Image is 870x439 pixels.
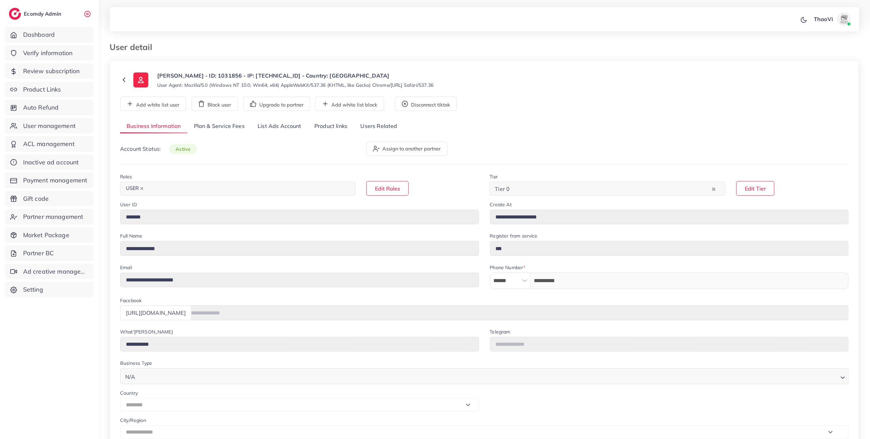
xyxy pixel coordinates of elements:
[23,267,88,276] span: Ad creative management
[133,72,148,87] img: ic-user-info.36bf1079.svg
[120,264,132,271] label: Email
[5,136,94,152] a: ACL management
[243,97,310,111] button: Upgrade to partner
[23,49,73,58] span: Verify information
[366,142,447,156] button: Assign to another partner
[192,97,238,111] button: Block user
[23,212,83,221] span: Partner management
[120,417,146,424] label: City/Region
[490,232,538,239] label: Register from service
[120,232,142,239] label: Full Name
[490,264,526,271] label: Phone Number
[712,185,716,193] button: Clear Selected
[23,103,59,112] span: Auto Refund
[110,42,158,52] h3: User detail
[490,201,512,208] label: Create At
[23,140,75,148] span: ACL management
[120,182,356,196] div: Search for option
[120,390,138,396] label: Country
[140,187,144,190] button: Deselect USER
[512,183,710,194] input: Search for option
[490,173,498,180] label: Tier
[124,372,136,382] span: N/A
[5,45,94,61] a: Verify information
[23,158,79,167] span: Inactive ad account
[24,11,63,17] h2: Ecomdy Admin
[120,97,186,111] button: Add white list user
[120,119,187,134] a: Business Information
[5,63,94,79] a: Review subscription
[5,155,94,170] a: Inactive ad account
[5,118,94,134] a: User management
[23,30,55,39] span: Dashboard
[5,82,94,97] a: Product Links
[736,181,774,196] button: Edit Tier
[5,191,94,207] a: Gift code
[137,370,838,382] input: Search for option
[837,12,851,26] img: avatar
[157,71,433,80] p: [PERSON_NAME] - ID: 1031856 - IP: [TECHNICAL_ID] - Country: [GEOGRAPHIC_DATA]
[23,121,76,130] span: User management
[5,209,94,225] a: Partner management
[123,184,147,193] span: USER
[366,181,409,196] button: Edit Roles
[395,97,457,111] button: Disconnect tiktok
[157,82,433,88] small: User Agent: Mozilla/5.0 (Windows NT 10.0; Win64; x64) AppleWebKit/537.36 (KHTML, like Gecko) Chro...
[120,173,132,180] label: Roles
[490,328,510,335] label: Telegram
[120,145,197,153] p: Account Status:
[9,8,21,20] img: logo
[23,231,69,240] span: Market Package
[23,194,49,203] span: Gift code
[23,249,54,258] span: Partner BC
[493,184,511,194] span: Tier 0
[308,119,354,134] a: Product links
[251,119,308,134] a: List Ads Account
[490,182,725,196] div: Search for option
[23,85,61,94] span: Product Links
[5,245,94,261] a: Partner BC
[169,144,197,154] span: active
[5,100,94,115] a: Auto Refund
[120,368,849,384] div: Search for option
[147,183,347,194] input: Search for option
[9,8,63,20] a: logoEcomdy Admin
[814,15,833,23] p: ThaoVi
[5,173,94,188] a: Payment management
[23,285,43,294] span: Setting
[120,360,152,367] label: Business Type
[354,119,404,134] a: Users Related
[5,227,94,243] a: Market Package
[120,305,191,320] div: [URL][DOMAIN_NAME]
[187,119,251,134] a: Plan & Service Fees
[315,97,384,111] button: Add white list block
[23,176,87,185] span: Payment management
[5,282,94,297] a: Setting
[5,27,94,43] a: Dashboard
[23,67,80,76] span: Review subscription
[120,297,142,304] label: Facebook
[120,328,173,335] label: What'[PERSON_NAME]
[120,201,137,208] label: User ID
[5,264,94,279] a: Ad creative management
[810,12,854,26] a: ThaoViavatar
